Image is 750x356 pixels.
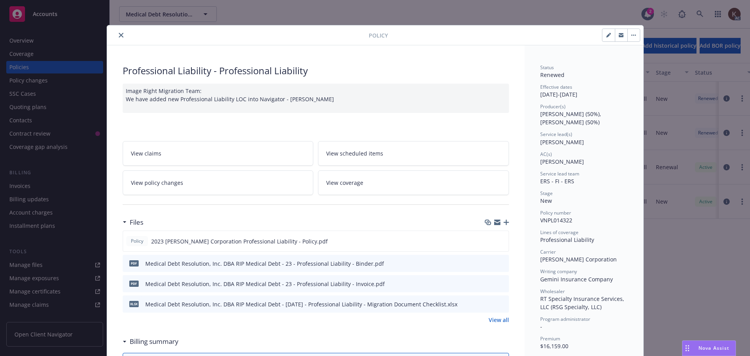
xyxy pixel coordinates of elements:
[540,177,574,185] span: ERS - FI - ERS
[682,341,692,356] div: Drag to move
[540,229,579,236] span: Lines of coverage
[498,237,505,245] button: preview file
[123,84,509,113] div: Image Right Migration Team: We have added new Professional Liability LOC into Navigator - [PERSON...
[123,170,314,195] a: View policy changes
[540,110,603,126] span: [PERSON_NAME] (50%), [PERSON_NAME] (50%)
[129,260,139,266] span: pdf
[123,141,314,166] a: View claims
[326,179,363,187] span: View coverage
[698,345,729,351] span: Nova Assist
[486,300,493,308] button: download file
[540,84,628,98] div: [DATE] - [DATE]
[540,158,584,165] span: [PERSON_NAME]
[540,170,579,177] span: Service lead team
[540,256,617,263] span: [PERSON_NAME] Corporation
[540,316,590,322] span: Program administrator
[540,209,571,216] span: Policy number
[540,151,552,157] span: AC(s)
[540,71,564,79] span: Renewed
[540,335,560,342] span: Premium
[145,280,385,288] div: Medical Debt Resolution, Inc. DBA RIP Medical Debt - 23 - Professional Liability - Invoice.pdf
[486,280,493,288] button: download file
[318,170,509,195] a: View coverage
[499,300,506,308] button: preview file
[540,268,577,275] span: Writing company
[129,281,139,286] span: pdf
[540,288,565,295] span: Wholesaler
[540,342,568,350] span: $16,159.00
[540,103,566,110] span: Producer(s)
[486,259,493,268] button: download file
[540,131,572,138] span: Service lead(s)
[489,316,509,324] a: View all
[129,238,145,245] span: Policy
[540,197,552,204] span: New
[131,179,183,187] span: View policy changes
[116,30,126,40] button: close
[123,64,509,77] div: Professional Liability - Professional Liability
[130,336,179,347] h3: Billing summary
[540,138,584,146] span: [PERSON_NAME]
[151,237,328,245] span: 2023 [PERSON_NAME] Corporation Professional Liability - Policy.pdf
[131,149,161,157] span: View claims
[130,217,143,227] h3: Files
[499,259,506,268] button: preview file
[123,217,143,227] div: Files
[682,340,736,356] button: Nova Assist
[486,237,492,245] button: download file
[540,84,572,90] span: Effective dates
[129,301,139,307] span: xlsx
[540,295,626,311] span: RT Specialty Insurance Services, LLC (RSG Specialty, LLC)
[540,236,594,243] span: Professional Liability
[540,323,542,330] span: -
[123,336,179,347] div: Billing summary
[540,64,554,71] span: Status
[326,149,383,157] span: View scheduled items
[499,280,506,288] button: preview file
[540,275,613,283] span: Gemini Insurance Company
[145,300,457,308] div: Medical Debt Resolution, Inc. DBA RIP Medical Debt - [DATE] - Professional Liability - Migration ...
[369,31,388,39] span: Policy
[318,141,509,166] a: View scheduled items
[145,259,384,268] div: Medical Debt Resolution, Inc. DBA RIP Medical Debt - 23 - Professional Liability - Binder.pdf
[540,249,556,255] span: Carrier
[540,190,553,197] span: Stage
[540,216,572,224] span: VNPL014322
